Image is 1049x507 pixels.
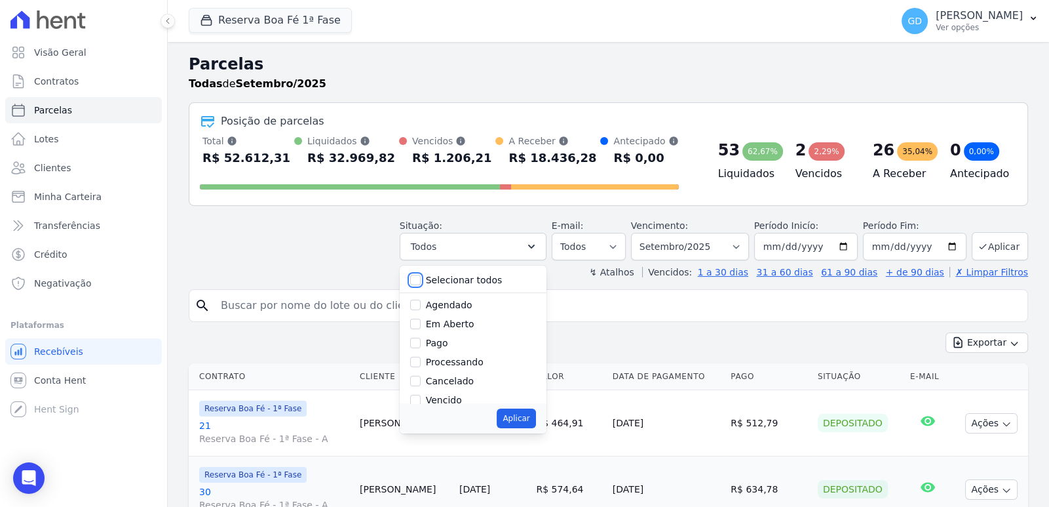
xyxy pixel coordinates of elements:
a: 31 a 60 dias [756,267,812,277]
a: Parcelas [5,97,162,123]
button: Aplicar [497,409,535,428]
div: Antecipado [613,134,678,148]
td: [PERSON_NAME] [354,390,454,456]
strong: Todas [189,77,223,90]
div: Plataformas [10,317,157,333]
div: Liquidados [307,134,395,148]
span: Visão Geral [34,46,86,59]
a: Lotes [5,126,162,152]
label: Selecionar todos [426,275,503,285]
label: E-mail: [552,220,584,231]
a: Contratos [5,68,162,94]
label: Situação: [400,220,442,231]
a: 1 a 30 dias [698,267,748,277]
span: Reserva Boa Fé - 1ª Fase [199,467,307,483]
div: Open Intercom Messenger [13,462,45,494]
span: GD [907,16,922,26]
button: GD [PERSON_NAME] Ver opções [891,3,1049,39]
strong: Setembro/2025 [236,77,326,90]
a: 61 a 90 dias [821,267,877,277]
a: Negativação [5,270,162,296]
td: [DATE] [607,390,725,456]
div: 26 [873,140,894,161]
span: Parcelas [34,104,72,117]
span: Contratos [34,75,79,88]
label: Vencido [426,395,462,405]
div: Posição de parcelas [221,113,324,129]
span: Recebíveis [34,345,83,358]
p: Ver opções [936,22,1023,33]
a: Recebíveis [5,338,162,365]
span: Crédito [34,248,67,261]
a: ✗ Limpar Filtros [949,267,1028,277]
span: Minha Carteira [34,190,102,203]
th: Cliente [354,363,454,390]
button: Ações [965,413,1018,434]
h4: Vencidos [795,166,852,182]
div: 0 [950,140,961,161]
h2: Parcelas [189,52,1028,76]
label: Processando [426,357,484,367]
th: Data de Pagamento [607,363,725,390]
button: Exportar [945,333,1028,353]
span: Reserva Boa Fé - 1ª Fase [199,401,307,416]
span: Negativação [34,277,92,290]
th: Valor [531,363,607,390]
th: Situação [812,363,905,390]
h4: A Receber [873,166,929,182]
a: Crédito [5,241,162,268]
th: Pago [725,363,812,390]
div: 35,04% [897,142,938,161]
input: Buscar por nome do lote ou do cliente [213,293,1022,319]
td: R$ 464,91 [531,390,607,456]
th: Contrato [189,363,354,390]
label: Período Fim: [863,219,966,233]
a: Conta Hent [5,367,162,394]
div: 62,67% [742,142,783,161]
label: Vencidos: [642,267,692,277]
th: E-mail [905,363,950,390]
p: [PERSON_NAME] [936,9,1023,22]
a: Minha Carteira [5,184,162,210]
label: ↯ Atalhos [589,267,634,277]
a: + de 90 dias [886,267,944,277]
div: Vencidos [412,134,491,148]
div: 0,00% [964,142,999,161]
div: 2 [795,140,807,161]
div: R$ 18.436,28 [508,148,596,169]
span: Reserva Boa Fé - 1ª Fase - A [199,432,349,445]
div: R$ 32.969,82 [307,148,395,169]
a: [DATE] [459,484,490,495]
div: A Receber [508,134,596,148]
a: Clientes [5,155,162,181]
span: Lotes [34,132,59,146]
div: 53 [718,140,740,161]
a: 21Reserva Boa Fé - 1ª Fase - A [199,419,349,445]
label: Período Inicío: [754,220,818,231]
button: Todos [400,233,546,260]
label: Em Aberto [426,319,474,329]
div: R$ 0,00 [613,148,678,169]
p: de [189,76,326,92]
button: Aplicar [972,232,1028,260]
div: Depositado [818,480,888,498]
label: Pago [426,338,448,348]
label: Cancelado [426,376,474,386]
div: Total [202,134,290,148]
label: Agendado [426,300,472,310]
td: R$ 512,79 [725,390,812,456]
div: 2,29% [809,142,844,161]
label: Vencimento: [631,220,688,231]
div: R$ 52.612,31 [202,148,290,169]
h4: Antecipado [950,166,1006,182]
div: Depositado [818,414,888,432]
button: Reserva Boa Fé 1ª Fase [189,8,352,33]
div: R$ 1.206,21 [412,148,491,169]
span: Todos [411,239,436,254]
a: Transferências [5,213,162,239]
i: search [195,298,210,314]
span: Conta Hent [34,374,86,387]
span: Transferências [34,219,100,232]
a: Visão Geral [5,39,162,66]
button: Ações [965,479,1018,500]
